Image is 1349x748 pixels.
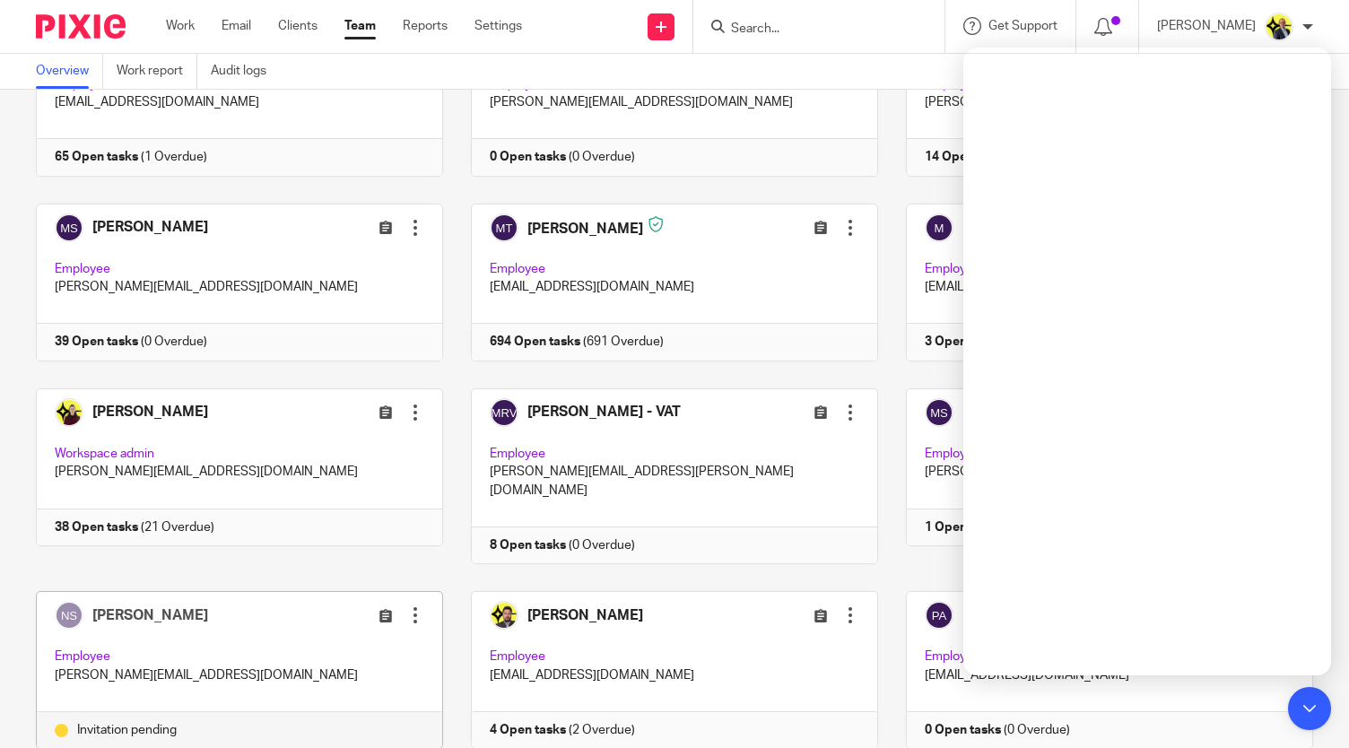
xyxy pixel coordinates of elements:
[55,666,424,684] p: [PERSON_NAME][EMAIL_ADDRESS][DOMAIN_NAME]
[403,17,448,35] a: Reports
[729,22,891,38] input: Search
[1157,17,1256,35] p: [PERSON_NAME]
[1265,13,1293,41] img: Dan-Starbridge%20(1).jpg
[55,648,424,665] p: Employee
[474,17,522,35] a: Settings
[55,721,424,739] div: Invitation pending
[36,14,126,39] img: Pixie
[222,17,251,35] a: Email
[278,17,318,35] a: Clients
[211,54,280,89] a: Audit logs
[166,17,195,35] a: Work
[36,54,103,89] a: Overview
[55,601,83,630] img: svg%3E
[117,54,197,89] a: Work report
[92,608,208,622] span: [PERSON_NAME]
[344,17,376,35] a: Team
[988,20,1057,32] span: Get Support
